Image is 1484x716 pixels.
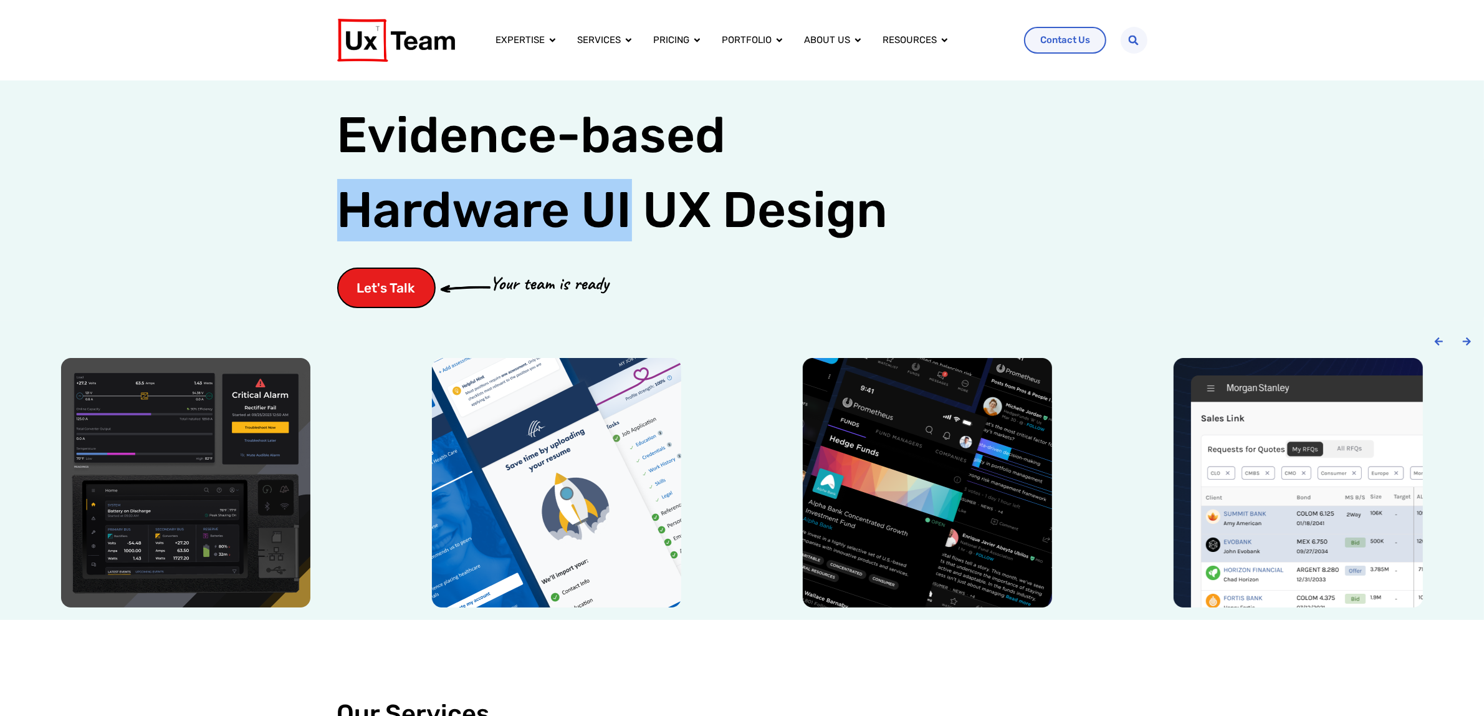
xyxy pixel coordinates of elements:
div: Carousel [12,358,1472,607]
span: Subscribe to UX Team newsletter. [16,173,485,185]
div: Search [1121,27,1147,54]
a: Expertise [495,33,545,47]
a: About us [804,33,850,47]
div: 2 / 6 [383,358,729,607]
img: Power conversion company hardware UI device ux design [61,358,310,607]
img: UX Team Logo [337,19,455,62]
a: Contact Us [1024,27,1106,54]
a: Pricing [653,33,689,47]
div: Next slide [1462,337,1472,346]
div: Menu Toggle [486,28,1014,52]
span: Last Name [245,1,289,11]
img: arrow-cta [441,284,491,292]
div: Previous slide [1434,337,1443,346]
a: Let's Talk [337,268,436,308]
a: Portfolio [722,33,772,47]
a: Services [577,33,621,47]
span: UX Design [643,179,888,241]
span: Contact Us [1040,36,1090,45]
img: Morgan Stanley trading floor application design [1174,358,1423,607]
span: Hardware UI [337,179,632,241]
div: 3 / 6 [755,358,1101,607]
img: Prometheus alts social media mobile app design [803,358,1052,607]
iframe: Chat Widget [1422,656,1484,716]
nav: Menu [486,28,1014,52]
div: 1 / 6 [12,358,358,607]
a: Resources [883,33,937,47]
h1: Evidence-based [337,98,888,248]
span: Let's Talk [357,281,416,294]
img: SHC medical job application mobile app [432,358,681,607]
p: Your team is ready [491,269,609,298]
input: Subscribe to UX Team newsletter. [3,175,11,183]
div: 4 / 6 [1126,358,1472,607]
